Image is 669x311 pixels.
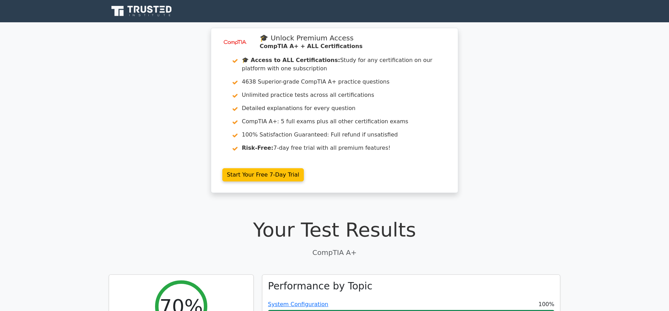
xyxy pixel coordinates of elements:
[268,301,328,308] a: System Configuration
[222,168,304,181] a: Start Your Free 7-Day Trial
[109,247,560,258] p: CompTIA A+
[268,280,372,292] h3: Performance by Topic
[109,218,560,241] h1: Your Test Results
[538,300,554,309] span: 100%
